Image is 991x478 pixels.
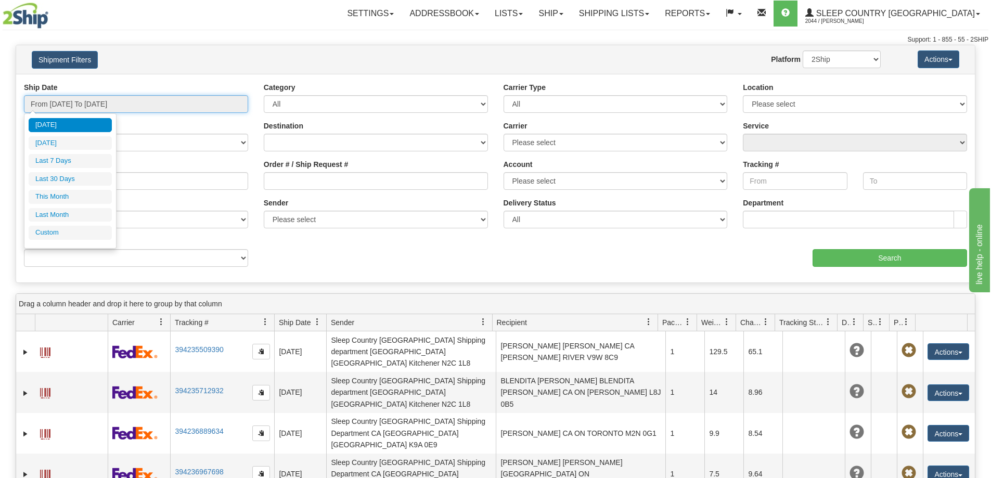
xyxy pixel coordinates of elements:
[868,317,877,328] span: Shipment Issues
[20,347,31,357] a: Expand
[496,331,665,372] td: [PERSON_NAME] [PERSON_NAME] CA [PERSON_NAME] RIVER V9W 8C9
[743,413,782,454] td: 8.54
[331,317,354,328] span: Sender
[496,372,665,412] td: BLENDITA [PERSON_NAME] BLENDITA [PERSON_NAME] CA ON [PERSON_NAME] L8J 0B5
[531,1,571,27] a: Ship
[871,313,889,331] a: Shipment Issues filter column settings
[850,384,864,399] span: Unknown
[902,343,916,358] span: Pickup Not Assigned
[743,159,779,170] label: Tracking #
[29,118,112,132] li: [DATE]
[504,82,546,93] label: Carrier Type
[29,136,112,150] li: [DATE]
[29,190,112,204] li: This Month
[152,313,170,331] a: Carrier filter column settings
[743,372,782,412] td: 8.96
[274,413,326,454] td: [DATE]
[3,35,988,44] div: Support: 1 - 855 - 55 - 2SHIP
[487,1,531,27] a: Lists
[743,82,773,93] label: Location
[29,226,112,240] li: Custom
[897,313,915,331] a: Pickup Status filter column settings
[496,413,665,454] td: [PERSON_NAME] CA ON TORONTO M2N 0G1
[850,425,864,440] span: Unknown
[175,317,209,328] span: Tracking #
[339,1,402,27] a: Settings
[928,384,969,401] button: Actions
[504,198,556,208] label: Delivery Status
[252,425,270,441] button: Copy to clipboard
[264,82,295,93] label: Category
[805,16,883,27] span: 2044 / [PERSON_NAME]
[743,172,847,190] input: From
[797,1,988,27] a: Sleep Country [GEOGRAPHIC_DATA] 2044 / [PERSON_NAME]
[112,317,135,328] span: Carrier
[252,385,270,401] button: Copy to clipboard
[665,413,704,454] td: 1
[252,344,270,359] button: Copy to clipboard
[571,1,657,27] a: Shipping lists
[743,331,782,372] td: 65.1
[112,427,158,440] img: 2 - FedEx
[175,345,223,354] a: 394235509390
[902,384,916,399] span: Pickup Not Assigned
[40,424,50,441] a: Label
[112,386,158,399] img: 2 - FedEx
[894,317,903,328] span: Pickup Status
[845,313,863,331] a: Delivery Status filter column settings
[29,208,112,222] li: Last Month
[771,54,801,64] label: Platform
[274,331,326,372] td: [DATE]
[665,331,704,372] td: 1
[40,383,50,400] a: Label
[701,317,723,328] span: Weight
[274,372,326,412] td: [DATE]
[679,313,697,331] a: Packages filter column settings
[16,294,975,314] div: grid grouping header
[504,121,527,131] label: Carrier
[326,372,496,412] td: Sleep Country [GEOGRAPHIC_DATA] Shipping department [GEOGRAPHIC_DATA] [GEOGRAPHIC_DATA] Kitchener...
[474,313,492,331] a: Sender filter column settings
[743,198,783,208] label: Department
[928,425,969,442] button: Actions
[665,372,704,412] td: 1
[264,159,349,170] label: Order # / Ship Request #
[640,313,658,331] a: Recipient filter column settings
[40,343,50,359] a: Label
[928,343,969,360] button: Actions
[704,413,743,454] td: 9.9
[32,51,98,69] button: Shipment Filters
[918,50,959,68] button: Actions
[8,6,96,19] div: live help - online
[29,154,112,168] li: Last 7 Days
[779,317,825,328] span: Tracking Status
[175,427,223,435] a: 394236889634
[504,159,533,170] label: Account
[29,172,112,186] li: Last 30 Days
[704,331,743,372] td: 129.5
[863,172,967,190] input: To
[662,317,684,328] span: Packages
[112,345,158,358] img: 2 - FedEx
[20,388,31,398] a: Expand
[175,468,223,476] a: 394236967698
[497,317,527,328] span: Recipient
[850,343,864,358] span: Unknown
[757,313,775,331] a: Charge filter column settings
[326,413,496,454] td: Sleep Country [GEOGRAPHIC_DATA] Shipping Department CA [GEOGRAPHIC_DATA] [GEOGRAPHIC_DATA] K9A 0E9
[3,3,48,29] img: logo2044.jpg
[842,317,851,328] span: Delivery Status
[279,317,311,328] span: Ship Date
[718,313,736,331] a: Weight filter column settings
[967,186,990,292] iframe: chat widget
[819,313,837,331] a: Tracking Status filter column settings
[308,313,326,331] a: Ship Date filter column settings
[704,372,743,412] td: 14
[657,1,718,27] a: Reports
[402,1,487,27] a: Addressbook
[256,313,274,331] a: Tracking # filter column settings
[24,82,58,93] label: Ship Date
[902,425,916,440] span: Pickup Not Assigned
[813,249,967,267] input: Search
[814,9,975,18] span: Sleep Country [GEOGRAPHIC_DATA]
